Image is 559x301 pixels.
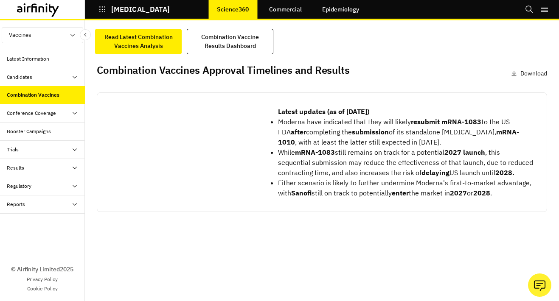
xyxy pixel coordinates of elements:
[278,147,533,178] li: While still remains on track for a potential , this sequential submission may reduce the effectiv...
[7,201,25,208] div: Reports
[278,178,533,198] li: Either scenario is likely to further undermine Moderna's first-to-market advantage, with still on...
[392,189,409,197] strong: enter
[192,33,268,50] div: Combination Vaccine Results Dashboard
[80,29,91,40] button: Close Sidebar
[278,117,533,147] li: Moderna have indicated that they will likely to the US FDA completing the of its standalone [MEDI...
[411,117,440,126] strong: resubmit
[2,27,83,43] button: Vaccines
[98,2,170,17] button: [MEDICAL_DATA]
[441,117,481,126] strong: mRNA-1083
[495,168,514,177] strong: 2028.
[295,148,335,156] strong: mRNA-1083
[7,146,19,153] div: Trials
[444,148,485,156] strong: 2027 launch
[97,64,350,76] h2: Combination Vaccines Approval Timelines and Results
[217,6,249,13] p: Science360
[104,174,261,184] p: Click on the image to open the report
[27,276,58,283] a: Privacy Policy
[291,189,312,197] strong: Sanofi
[7,109,56,117] div: Conference Coverage
[7,91,59,99] div: Combination Vaccines
[525,2,534,17] button: Search
[450,189,467,197] strong: 2027
[278,107,369,116] strong: Latest updates (as of [DATE])
[11,265,73,274] p: © Airfinity Limited 2025
[7,164,24,172] div: Results
[520,69,547,78] p: Download
[528,273,551,297] button: Ask our analysts
[7,55,49,63] div: Latest Information
[421,168,449,177] strong: delaying
[291,128,306,136] strong: after
[7,182,31,190] div: Regulatory
[27,285,58,293] a: Cookie Policy
[352,128,389,136] strong: submission
[111,6,170,13] p: [MEDICAL_DATA]
[7,73,32,81] div: Candidates
[101,33,176,50] div: Read Latest Combination Vaccines Analysis
[7,128,51,135] div: Booster Campaigns
[473,189,490,197] strong: 2028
